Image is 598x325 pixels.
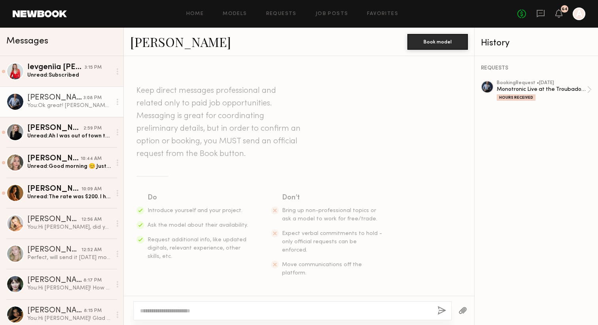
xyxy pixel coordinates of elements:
[266,11,297,17] a: Requests
[83,277,102,284] div: 8:17 PM
[27,71,112,79] div: Unread: Subscribed
[83,125,102,132] div: 2:59 PM
[27,124,83,132] div: [PERSON_NAME]
[282,262,362,276] span: Move communications off the platform.
[27,307,84,315] div: [PERSON_NAME]
[282,192,383,203] div: Don’t
[27,216,81,224] div: [PERSON_NAME]
[27,64,85,71] div: Ievgeniia [PERSON_NAME]
[481,39,592,48] div: History
[27,315,112,322] div: You: Hi [PERSON_NAME]! Glad you had a good time! Unfortunately I couldn't make it, but I heard fr...
[367,11,398,17] a: Favorites
[27,163,112,170] div: Unread: Good morning 😊 Just accepted, thank you!
[497,86,587,93] div: Monotronic Live at the Troubadour/Music Video Shoot
[562,7,568,11] div: 64
[407,34,468,50] button: Book model
[223,11,247,17] a: Models
[81,246,102,254] div: 12:52 AM
[27,276,83,284] div: [PERSON_NAME]
[148,208,242,213] span: Introduce yourself and your project.
[481,66,592,71] div: REQUESTS
[186,11,204,17] a: Home
[136,85,303,160] header: Keep direct messages professional and related only to paid job opportunities. Messaging is great ...
[27,132,112,140] div: Unread: Ah I was out of town this weekend but would love to join next time. Hope it went amazing!
[6,37,48,46] span: Messages
[83,94,102,102] div: 3:08 PM
[27,284,112,292] div: You: Hi [PERSON_NAME]! How was the show? Unfortunately I couldn't make it, but I heard from other...
[497,94,536,101] div: Hours Received
[81,186,102,193] div: 10:09 AM
[407,38,468,45] a: Book model
[497,81,587,86] div: booking Request • [DATE]
[27,155,81,163] div: [PERSON_NAME]
[84,307,102,315] div: 8:15 PM
[497,81,592,101] a: bookingRequest •[DATE]Monotronic Live at the Troubadour/Music Video ShootHours Received
[148,223,248,228] span: Ask the model about their availability.
[81,216,102,224] div: 12:56 AM
[27,254,112,261] div: Perfect, will send it [DATE] morning, thank you:)
[27,224,112,231] div: You: Hi [PERSON_NAME], did you make it to the show last night?
[27,185,81,193] div: [PERSON_NAME]
[130,33,231,50] a: [PERSON_NAME]
[27,246,81,254] div: [PERSON_NAME]
[27,94,83,102] div: [PERSON_NAME]
[81,155,102,163] div: 10:44 AM
[282,208,377,222] span: Bring up non-professional topics or ask a model to work for free/trade.
[27,193,112,201] div: Unread: The rate was $200. I have it in writing and it went past agreed time, I put times accordi...
[573,8,585,20] a: A
[148,192,249,203] div: Do
[316,11,348,17] a: Job Posts
[85,64,102,71] div: 3:15 PM
[27,102,112,109] div: You: Ok great! [PERSON_NAME] is requesting you send her any video you might have taken. She manag...
[148,237,246,259] span: Request additional info, like updated digitals, relevant experience, other skills, etc.
[282,231,382,253] span: Expect verbal commitments to hold - only official requests can be enforced.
